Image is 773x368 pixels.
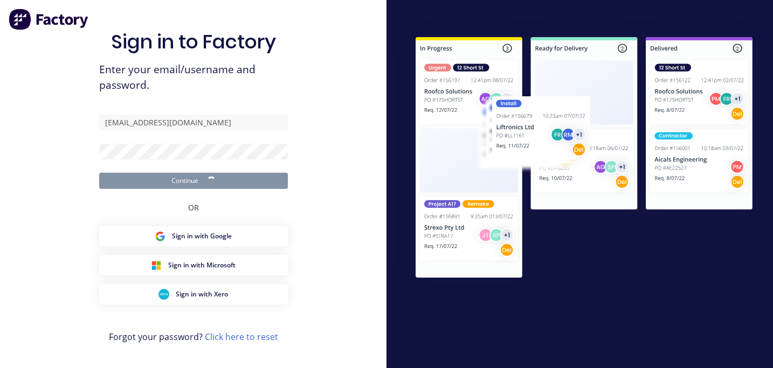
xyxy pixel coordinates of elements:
[99,255,288,275] button: Microsoft Sign inSign in with Microsoft
[111,30,276,53] h1: Sign in to Factory
[99,62,288,93] span: Enter your email/username and password.
[109,330,278,343] span: Forgot your password?
[99,173,288,189] button: Continue
[172,231,232,241] span: Sign in with Google
[168,260,236,270] span: Sign in with Microsoft
[205,331,278,343] a: Click here to reset
[395,18,773,300] img: Sign in
[99,226,288,246] button: Google Sign inSign in with Google
[155,231,165,242] img: Google Sign in
[188,189,199,226] div: OR
[99,284,288,305] button: Xero Sign inSign in with Xero
[151,260,162,271] img: Microsoft Sign in
[158,289,169,300] img: Xero Sign in
[9,9,89,30] img: Factory
[99,115,288,131] input: Email/Username
[176,289,228,299] span: Sign in with Xero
